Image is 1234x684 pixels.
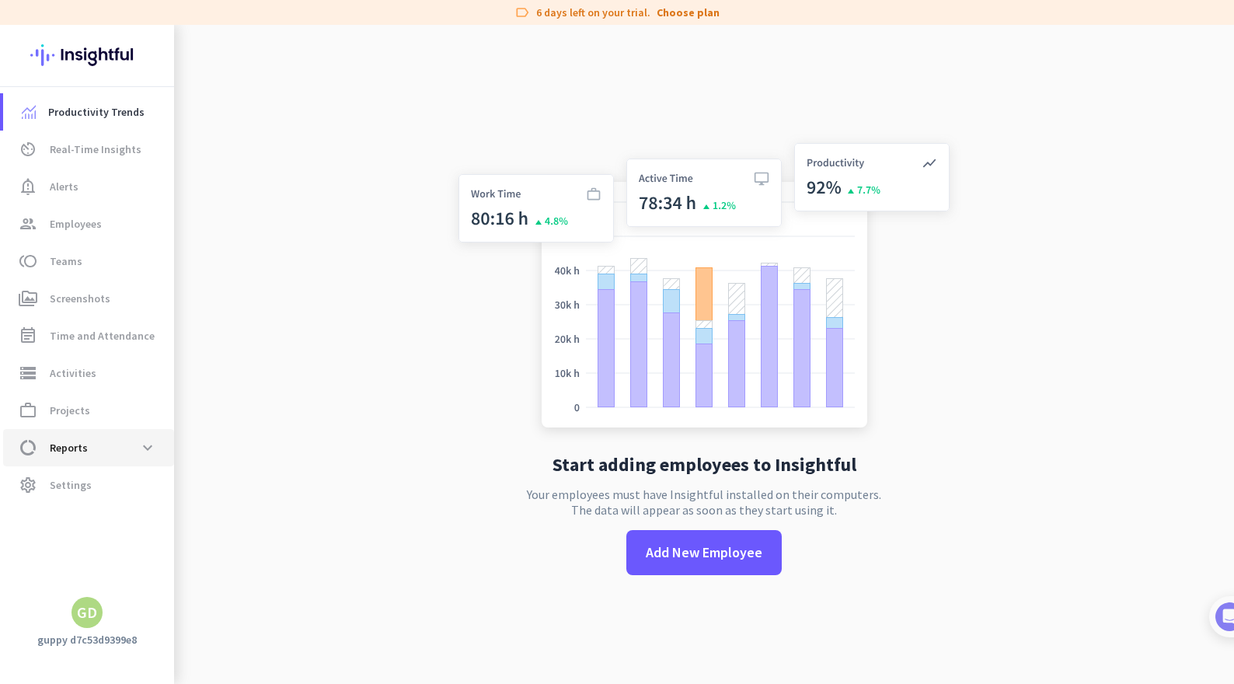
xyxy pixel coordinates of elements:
span: Reports [50,438,88,457]
i: label [514,5,530,20]
a: event_noteTime and Attendance [3,317,174,354]
a: data_usageReportsexpand_more [3,429,174,466]
span: Add New Employee [646,543,762,563]
i: work_outline [19,401,37,420]
span: Projects [50,401,90,420]
span: Time and Attendance [50,326,155,345]
h2: Start adding employees to Insightful [553,455,856,474]
span: Activities [50,364,96,382]
i: toll [19,252,37,270]
i: settings [19,476,37,494]
span: Productivity Trends [48,103,145,121]
span: Alerts [50,177,78,196]
span: Employees [50,215,102,233]
i: av_timer [19,140,37,159]
img: Insightful logo [30,25,144,85]
div: GD [77,605,97,620]
img: no-search-results [447,134,961,443]
a: menu-itemProductivity Trends [3,93,174,131]
i: group [19,215,37,233]
i: storage [19,364,37,382]
a: groupEmployees [3,205,174,243]
a: settingsSettings [3,466,174,504]
a: work_outlineProjects [3,392,174,429]
i: notification_important [19,177,37,196]
span: Settings [50,476,92,494]
a: storageActivities [3,354,174,392]
i: data_usage [19,438,37,457]
a: notification_importantAlerts [3,168,174,205]
button: expand_more [134,434,162,462]
img: menu-item [22,105,36,119]
i: perm_media [19,289,37,308]
span: Real-Time Insights [50,140,141,159]
button: Add New Employee [626,530,782,575]
span: Screenshots [50,289,110,308]
a: tollTeams [3,243,174,280]
span: Teams [50,252,82,270]
a: Choose plan [657,5,720,20]
p: Your employees must have Insightful installed on their computers. The data will appear as soon as... [527,487,881,518]
i: event_note [19,326,37,345]
a: av_timerReal-Time Insights [3,131,174,168]
a: perm_mediaScreenshots [3,280,174,317]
